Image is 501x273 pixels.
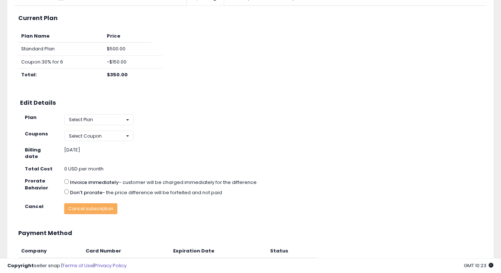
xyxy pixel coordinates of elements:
span: Select Coupon [69,133,102,139]
th: Plan Name [18,30,104,43]
strong: Billing date [25,146,41,160]
strong: Prorate Behavior [25,177,48,191]
div: - customer will be charged immediately for the difference - the price difference will be forfeite... [59,178,374,198]
th: Company [18,245,83,258]
strong: Copyright [7,262,34,269]
strong: Coupons [25,130,48,137]
h3: Payment Method [18,230,483,237]
td: $500.00 [104,43,152,56]
td: 10/2028 [170,258,267,270]
b: $350.00 [107,71,128,78]
a: Terms of Use [62,262,93,269]
td: -$150.00 [104,55,152,69]
label: Invoice immediately [70,179,119,186]
strong: Total Cost [25,165,53,172]
strong: Cancel [25,203,43,210]
a: Privacy Policy [94,262,127,269]
th: Expiration Date [170,245,267,258]
button: Cancel subscription [64,203,117,214]
th: Card Number [83,245,170,258]
th: Status [267,245,317,258]
span: Select Plan [69,116,93,123]
button: Select Coupon [64,131,134,141]
h3: Edit Details [20,100,481,106]
td: Coupon: 30% for 6 [18,55,104,69]
strong: Plan [25,114,36,121]
div: 0 USD per month [59,166,177,173]
div: [DATE] [64,147,171,154]
b: Total: [21,71,37,78]
label: Don't prorate [70,189,102,196]
td: Standard Plan [18,43,104,56]
button: Select Plan [64,114,134,125]
td: Amex [18,258,83,270]
h3: Current Plan [18,15,483,22]
span: 2025-08-13 10:23 GMT [464,262,494,269]
div: seller snap | | [7,262,127,269]
th: Price [104,30,152,43]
